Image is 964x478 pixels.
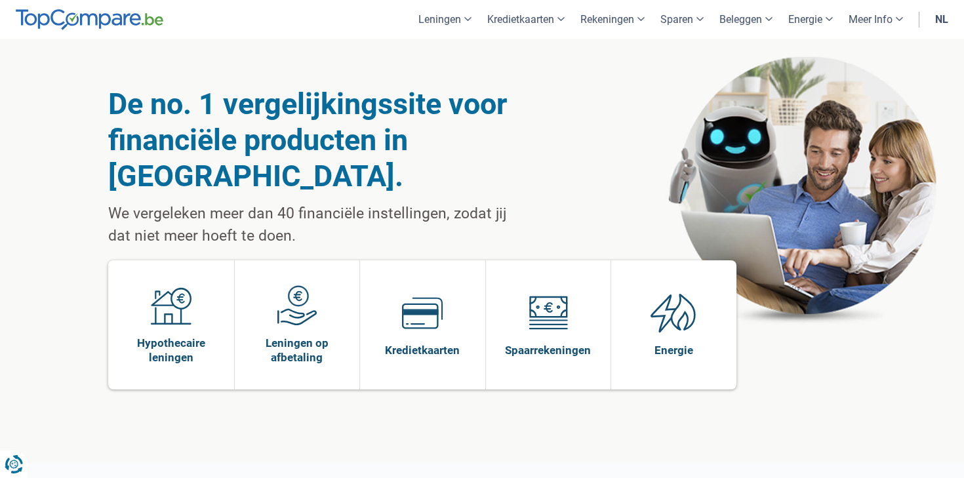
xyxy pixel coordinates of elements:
[651,292,696,333] img: Energie
[16,9,163,30] img: TopCompare
[151,285,191,326] img: Hypothecaire leningen
[360,260,485,389] a: Kredietkaarten Kredietkaarten
[486,260,611,389] a: Spaarrekeningen Spaarrekeningen
[108,203,519,247] p: We vergeleken meer dan 40 financiële instellingen, zodat jij dat niet meer hoeft te doen.
[241,336,353,365] span: Leningen op afbetaling
[528,292,569,333] img: Spaarrekeningen
[108,86,519,194] h1: De no. 1 vergelijkingssite voor financiële producten in [GEOGRAPHIC_DATA].
[115,336,228,365] span: Hypothecaire leningen
[654,343,693,357] span: Energie
[402,292,443,333] img: Kredietkaarten
[108,260,234,389] a: Hypothecaire leningen Hypothecaire leningen
[235,260,360,389] a: Leningen op afbetaling Leningen op afbetaling
[277,285,317,326] img: Leningen op afbetaling
[385,343,460,357] span: Kredietkaarten
[505,343,591,357] span: Spaarrekeningen
[611,260,736,389] a: Energie Energie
